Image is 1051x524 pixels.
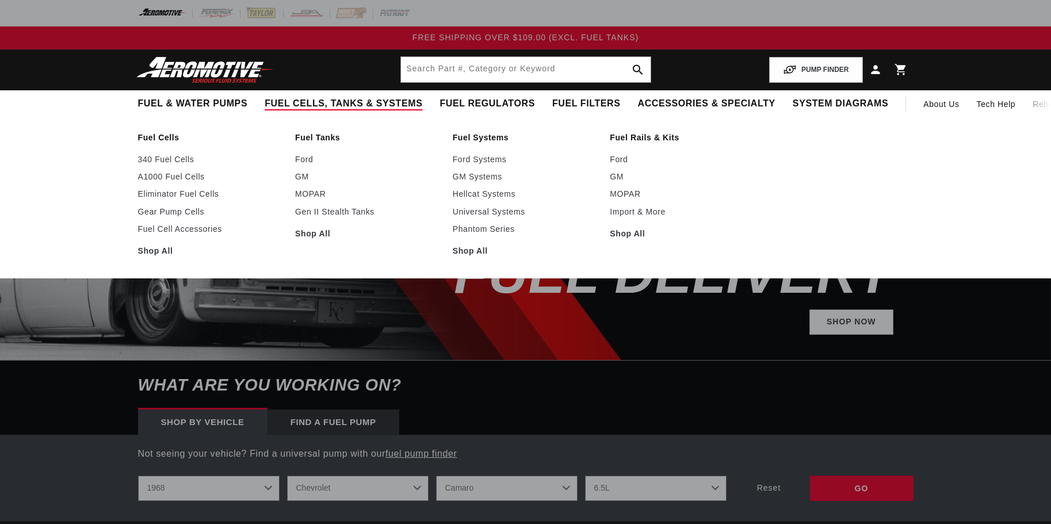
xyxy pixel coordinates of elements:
a: Shop All [138,246,284,256]
select: Year [138,476,280,501]
a: fuel pump finder [385,449,457,458]
span: Fuel & Water Pumps [138,98,248,110]
button: search button [625,57,651,82]
span: Accessories & Specialty [638,98,775,110]
a: Fuel Systems [453,132,599,143]
a: About Us [915,90,968,118]
h6: What are you working on? [109,361,942,410]
summary: Fuel Cells, Tanks & Systems [256,90,431,117]
span: Fuel Cells, Tanks & Systems [265,98,422,110]
a: Ford [610,154,756,165]
a: Universal Systems [453,206,599,217]
a: GM Systems [453,171,599,182]
span: Tech Help [977,98,1016,110]
span: About Us [923,100,959,109]
span: System Diagrams [793,98,888,110]
span: Fuel Regulators [439,98,534,110]
select: Model [436,476,578,501]
a: GM [610,171,756,182]
span: FREE SHIPPING OVER $109.00 (EXCL. FUEL TANKS) [412,33,639,42]
summary: Fuel Filters [544,90,629,117]
summary: Fuel Regulators [431,90,543,117]
select: Make [287,476,429,501]
div: GO [810,476,914,502]
a: Fuel Rails & Kits [610,132,756,143]
select: Engine [585,476,727,501]
button: PUMP FINDER [769,57,862,83]
a: Gen II Stealth Tanks [295,206,441,217]
a: Shop Now [809,309,893,335]
summary: Tech Help [968,90,1025,118]
p: Not seeing your vehicle? Find a universal pump with our [138,446,914,461]
a: Fuel Cell Accessories [138,224,284,234]
a: A1000 Fuel Cells [138,171,284,182]
img: Aeromotive [133,56,277,83]
a: Phantom Series [453,224,599,234]
h2: SHOP BEST SELLING FUEL DELIVERY [402,153,893,298]
a: Ford [295,154,441,165]
a: Shop All [295,228,441,239]
a: Eliminator Fuel Cells [138,189,284,199]
input: Search by Part Number, Category or Keyword [401,57,651,82]
a: GM [295,171,441,182]
a: Shop All [610,228,756,239]
a: Gear Pump Cells [138,206,284,217]
div: Find a Fuel Pump [267,410,399,435]
div: Shop by vehicle [138,410,267,435]
a: MOPAR [295,189,441,199]
a: MOPAR [610,189,756,199]
a: Fuel Cells [138,132,284,143]
summary: Accessories & Specialty [629,90,784,117]
a: Hellcat Systems [453,189,599,199]
a: Import & More [610,206,756,217]
a: 340 Fuel Cells [138,154,284,165]
span: Fuel Filters [552,98,621,110]
div: Reset [734,476,804,502]
summary: Fuel & Water Pumps [129,90,257,117]
a: Ford Systems [453,154,599,165]
a: Fuel Tanks [295,132,441,143]
a: Shop All [453,246,599,256]
summary: System Diagrams [784,90,897,117]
